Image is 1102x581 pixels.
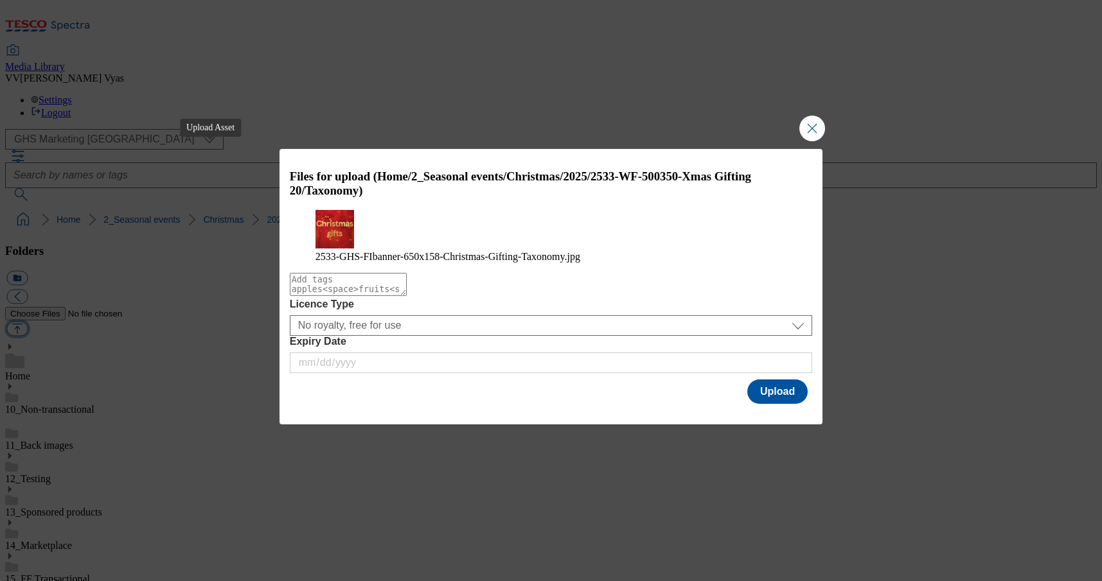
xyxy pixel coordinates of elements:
h3: Files for upload (Home/2_Seasonal events/Christmas/2025/2533-WF-500350-Xmas Gifting 20/Taxonomy) [290,169,813,198]
label: Expiry Date [290,336,813,347]
button: Close Modal [799,116,825,141]
label: Licence Type [290,299,813,310]
button: Upload [747,379,808,404]
img: preview [315,210,354,248]
figcaption: 2533-GHS-FIbanner-650x158-Christmas-Gifting-Taxonomy.jpg [315,251,787,263]
div: Modal [280,149,823,424]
